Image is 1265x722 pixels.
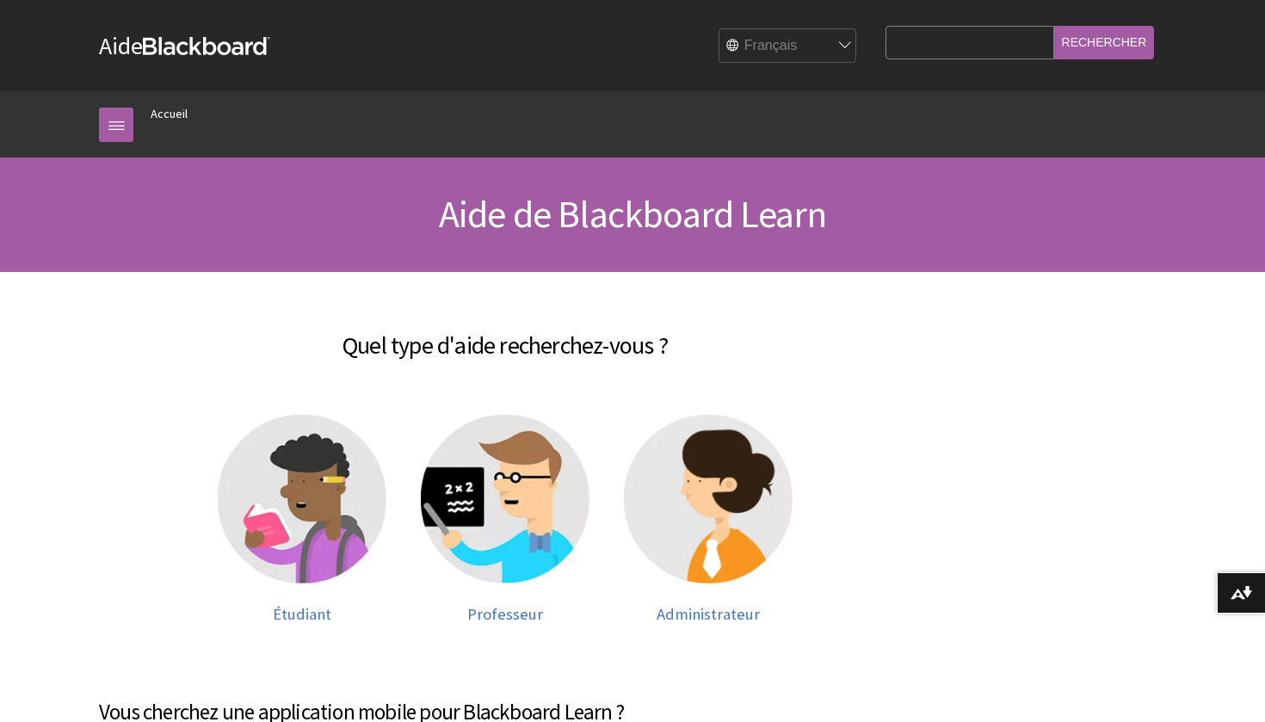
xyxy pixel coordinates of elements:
span: Aide de Blackboard Learn [439,190,827,238]
span: Professeur [467,604,543,624]
strong: Blackboard [143,37,270,55]
input: Rechercher [1054,26,1155,59]
img: Aide pour les administrateurs [624,415,793,583]
img: Aide pour les formateurs [421,415,589,583]
img: Aide pour les étudiants [218,415,386,583]
a: Aide pour les administrateurs Administrateur [624,415,793,623]
a: AideBlackboard [99,30,270,61]
span: Administrateur [657,604,760,624]
a: Aide pour les étudiants Étudiant [218,415,386,623]
a: Accueil [151,103,188,125]
span: Étudiant [273,604,331,624]
a: Aide pour les formateurs Professeur [421,415,589,623]
h2: Quel type d'aide recherchez-vous ? [99,306,911,363]
select: Site Language Selector [719,29,857,64]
